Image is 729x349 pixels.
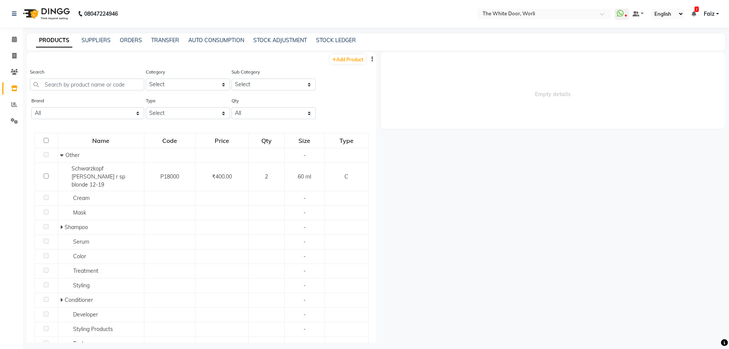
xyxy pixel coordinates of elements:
[303,267,306,274] span: -
[60,224,65,231] span: Expand Row
[73,253,86,260] span: Color
[151,37,179,44] a: TRANSFER
[160,173,179,180] span: P18000
[146,69,165,75] label: Category
[691,10,696,17] a: 2
[303,282,306,289] span: -
[303,253,306,260] span: -
[84,3,118,25] b: 08047224946
[72,165,125,188] span: Schwarzkopf [PERSON_NAME] r sp blonde 12-19
[325,134,368,147] div: Type
[73,282,90,289] span: Styling
[695,7,699,12] span: 2
[330,54,365,64] a: Add Product
[249,134,284,147] div: Qty
[145,134,195,147] div: Code
[73,238,89,245] span: Serum
[73,267,98,274] span: Treatment
[30,79,144,90] input: Search by product name or code
[232,97,239,104] label: Qty
[298,173,311,180] span: 60 ml
[73,209,86,216] span: Mask
[265,173,268,180] span: 2
[82,37,111,44] a: SUPPLIERS
[316,37,356,44] a: STOCK LEDGER
[303,224,306,231] span: -
[381,52,726,129] span: Empty details
[36,34,72,48] a: PRODUCTS
[59,134,144,147] div: Name
[60,152,65,159] span: Collapse Row
[65,297,93,303] span: Conditioner
[20,3,72,25] img: logo
[344,173,348,180] span: C
[120,37,142,44] a: ORDERS
[196,134,248,147] div: Price
[303,195,306,202] span: -
[73,311,98,318] span: Developer
[73,195,90,202] span: Cream
[285,134,324,147] div: Size
[31,97,44,104] label: Brand
[303,152,306,159] span: -
[65,152,80,159] span: Other
[73,340,86,347] span: Tools
[303,297,306,303] span: -
[303,311,306,318] span: -
[65,224,88,231] span: Shampoo
[232,69,260,75] label: Sub Category
[303,340,306,347] span: -
[253,37,307,44] a: STOCK ADJUSTMENT
[146,97,156,104] label: Type
[704,10,714,18] span: Faiz
[73,326,113,333] span: Styling Products
[30,69,44,75] label: Search
[188,37,244,44] a: AUTO CONSUMPTION
[303,209,306,216] span: -
[303,238,306,245] span: -
[303,326,306,333] span: -
[60,297,65,303] span: Expand Row
[212,173,232,180] span: ₹400.00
